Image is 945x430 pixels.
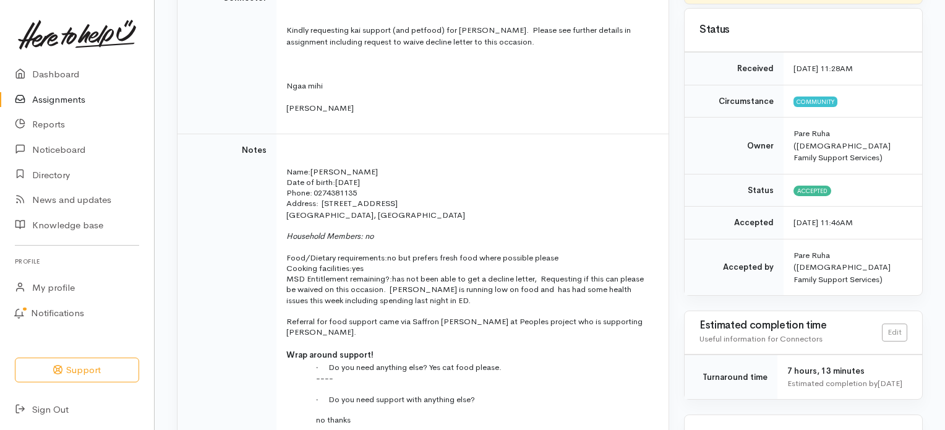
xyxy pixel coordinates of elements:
span: Cooking facilities: [286,263,352,273]
span: Phone: [286,187,312,198]
span: has not been able to get a decline letter, Requesting if this can please be waived on this occasi... [286,273,644,306]
span: Address: [286,198,319,209]
td: Pare Ruha ([DEMOGRAPHIC_DATA] Family Support Services) [784,239,922,295]
span: Do you need anything else? Yes cat food please. [328,362,502,372]
span: Food/Dietary requirements: [286,252,387,263]
span: Wrap around support! [286,350,374,360]
span: Do you need support with anything else? [328,394,475,405]
span: Accepted [793,186,831,196]
h6: Profile [15,253,139,270]
a: Edit [882,324,907,342]
span: Pare Ruha ([DEMOGRAPHIC_DATA] Family Support Services) [793,128,891,163]
span: 7 hours, 13 minutes [787,366,865,376]
span: [STREET_ADDRESS] [322,198,398,209]
span: Referral for food support came via Saffron [PERSON_NAME] at Peoples project who is supporting [PE... [286,316,643,337]
span: · [316,363,328,372]
span: [GEOGRAPHIC_DATA], [GEOGRAPHIC_DATA] [286,210,465,220]
span: ---- [316,373,333,384]
time: [DATE] 11:46AM [793,217,853,228]
h3: Status [699,24,907,36]
span: 0274381135 [314,187,357,198]
td: Accepted by [685,239,784,295]
span: Name: [286,166,310,177]
span: yes [352,263,364,273]
button: Support [15,358,139,383]
p: [PERSON_NAME] [286,102,654,114]
span: [PERSON_NAME] [310,166,378,177]
div: Estimated completion by [787,377,907,390]
span: Household Members: no [286,231,374,241]
h3: Estimated completion time [699,320,882,332]
span: no thanks [316,415,351,425]
td: Accepted [685,207,784,239]
span: MSD Entitlement remaining?: [286,273,392,284]
td: Status [685,174,784,207]
span: · [316,395,328,404]
time: [DATE] 11:28AM [793,63,853,74]
span: [DATE] [335,177,360,187]
span: Date of birth: [286,177,335,187]
td: Owner [685,118,784,174]
td: Turnaround time [685,355,777,400]
span: Community [793,97,837,106]
span: Useful information for Connectors [699,333,823,344]
time: [DATE] [878,378,902,389]
td: Circumstance [685,85,784,118]
p: Ngaa mihi [286,80,654,92]
p: Kindly requesting kai support (and petfood) for [PERSON_NAME]. Please see further details in assi... [286,24,654,48]
td: Received [685,53,784,85]
span: no but prefers fresh food where possible please [387,252,558,263]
